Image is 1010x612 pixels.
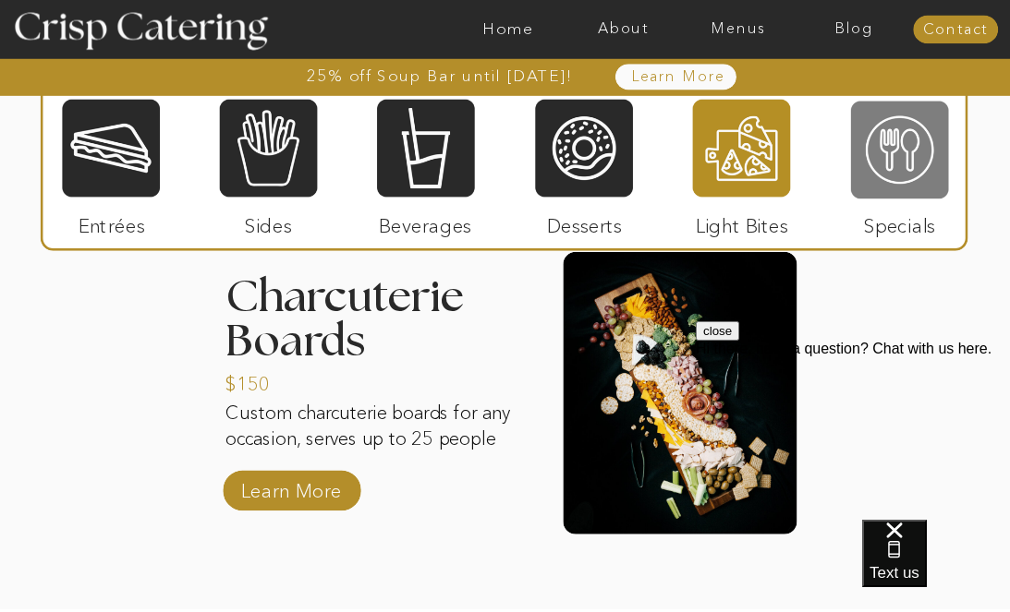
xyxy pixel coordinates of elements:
a: Menus [681,21,797,38]
iframe: podium webchat widget prompt [696,321,1010,543]
p: Beverages [370,197,481,246]
iframe: podium webchat widget bubble [862,520,1010,612]
p: Custom charcuterie boards for any occasion, serves up to 25 people [225,401,514,474]
p: Entrées [55,197,167,246]
p: Desserts [529,197,640,246]
a: Home [450,21,566,38]
a: Learn More [591,69,764,86]
a: Blog [797,21,912,38]
p: Specials [844,197,955,246]
a: About [566,21,681,38]
p: Light Bites [686,197,797,246]
a: $150 [225,355,336,404]
p: Sides [213,197,324,246]
a: Contact [913,22,998,39]
h3: Charcuterie Boards [225,276,535,365]
a: Learn More [236,462,347,510]
a: 25% off Soup Bar until [DATE]! [246,68,634,85]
